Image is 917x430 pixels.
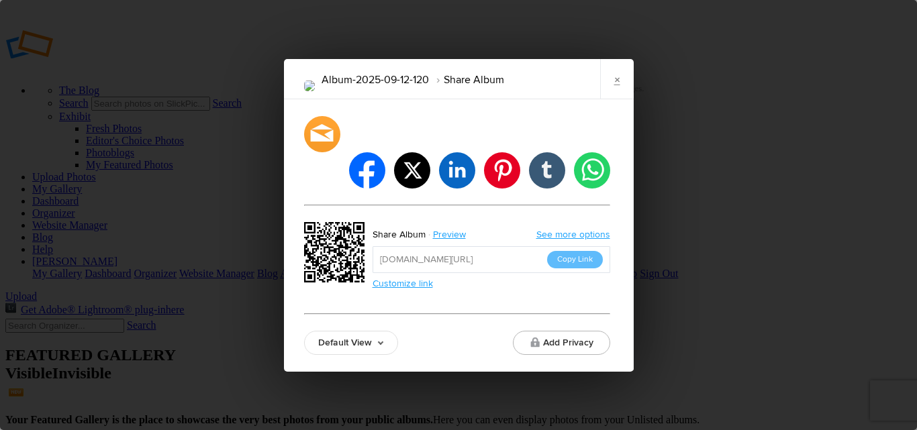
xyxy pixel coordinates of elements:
[513,331,610,355] button: Add Privacy
[439,152,475,189] li: linkedin
[574,152,610,189] li: whatsapp
[484,152,520,189] li: pinterest
[394,152,430,189] li: twitter
[304,331,398,355] a: Default View
[600,59,634,99] a: ×
[536,229,610,240] a: See more options
[429,68,504,91] li: Share Album
[426,226,476,244] a: Preview
[304,80,315,91] img: commercial_electrician.png
[322,68,429,91] li: Album-2025-09-12-120
[373,226,426,244] div: Share Album
[349,152,385,189] li: facebook
[547,251,603,268] button: Copy Link
[529,152,565,189] li: tumblr
[373,278,433,289] a: Customize link
[304,222,369,286] div: https://slickpic.us/18350975zNUk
